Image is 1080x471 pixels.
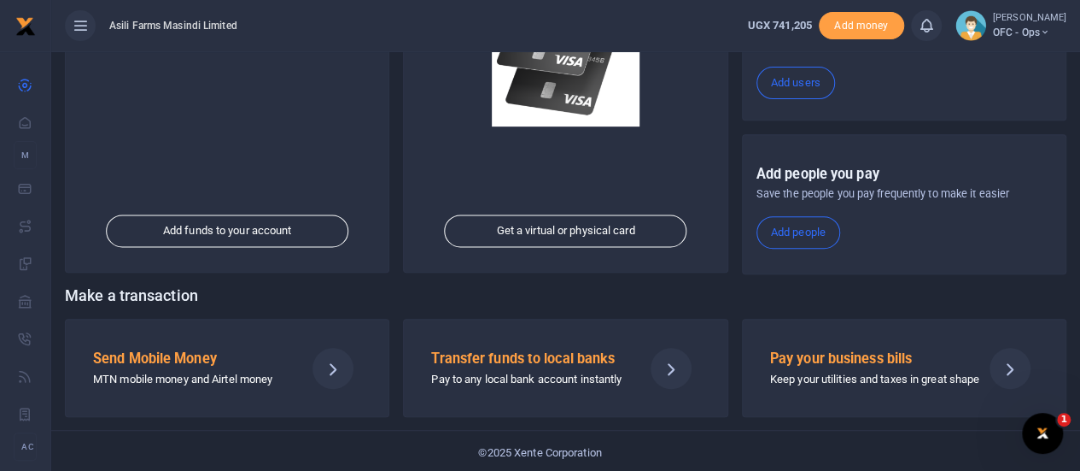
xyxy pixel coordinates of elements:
span: 1 [1057,413,1071,427]
a: Add people [756,216,840,249]
li: Wallet ballance [741,17,819,34]
li: Ac [14,433,37,461]
img: logo-small [15,16,36,37]
img: profile-user [955,10,986,41]
span: OFC - Ops [993,25,1066,40]
span: UGX 741,205 [748,19,812,32]
p: Pay to any local bank account instantly [431,371,629,389]
p: Keep your utilities and taxes in great shape [770,371,968,389]
iframe: Intercom live chat [1022,413,1063,454]
a: Pay your business bills Keep your utilities and taxes in great shape [742,319,1066,416]
p: MTN mobile money and Airtel money [93,371,291,389]
span: Add money [819,12,904,40]
a: profile-user [PERSON_NAME] OFC - Ops [955,10,1066,41]
a: Transfer funds to local banks Pay to any local bank account instantly [403,319,727,416]
a: UGX 741,205 [748,17,812,34]
a: Send Mobile Money MTN mobile money and Airtel money [65,319,389,416]
span: Asili Farms Masindi Limited [102,18,244,33]
h4: Make a transaction [65,286,1066,305]
a: Add funds to your account [106,215,348,248]
small: [PERSON_NAME] [993,11,1066,26]
h5: Transfer funds to local banks [431,350,629,368]
h5: Send Mobile Money [93,350,291,368]
li: M [14,141,37,169]
li: Toup your wallet [819,12,904,40]
a: Add users [756,67,835,99]
h5: Pay your business bills [770,350,968,368]
p: Save the people you pay frequently to make it easier [756,185,1052,203]
a: Get a virtual or physical card [445,215,687,248]
h5: Add people you pay [756,166,1052,183]
a: Add money [819,18,904,31]
a: logo-small logo-large logo-large [15,19,36,32]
